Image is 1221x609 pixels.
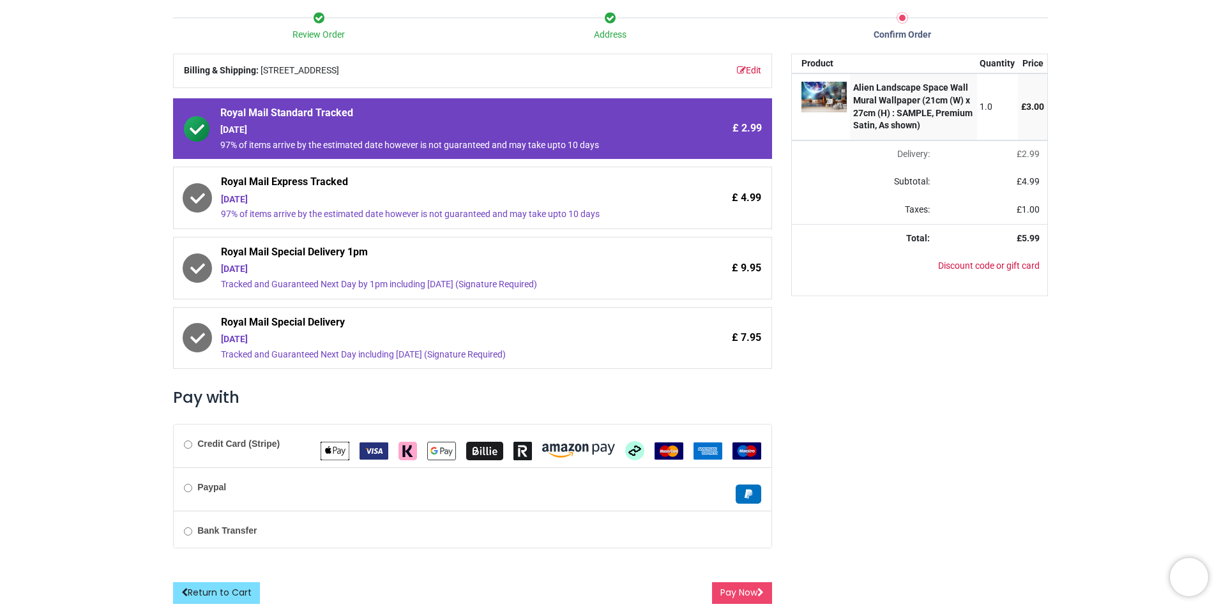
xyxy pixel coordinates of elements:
[756,29,1048,41] div: Confirm Order
[1018,54,1047,73] th: Price
[221,278,653,291] div: Tracked and Guaranteed Next Day by 1pm including [DATE] (Signature Required)
[360,442,388,460] img: VISA
[712,582,772,604] button: Pay Now
[466,445,503,455] span: Billie
[694,445,722,455] span: American Express
[792,140,938,169] td: Delivery will be updated after choosing a new delivery method
[197,482,226,492] b: Paypal
[221,245,653,263] span: Royal Mail Special Delivery 1pm
[197,439,280,449] b: Credit Card (Stripe)
[1022,233,1040,243] span: 5.99
[427,445,456,455] span: Google Pay
[977,54,1019,73] th: Quantity
[542,444,615,458] img: Amazon Pay
[801,82,847,112] img: [WS-42135-SAMPLE-F-DIGITAL_BB] Alien Landscape Space Wall Mural Wallpaper (21cm (W) x 27cm (H) : ...
[792,54,850,73] th: Product
[792,196,938,224] td: Taxes:
[427,442,456,460] img: Google Pay
[1021,101,1044,112] span: £
[1017,204,1040,214] span: £
[173,387,772,409] h3: Pay with
[184,527,192,536] input: Bank Transfer
[220,139,653,152] div: 97% of items arrive by the estimated date however is not guaranteed and may take upto 10 days
[221,315,653,333] span: Royal Mail Special Delivery
[173,29,465,41] div: Review Order
[184,65,259,75] b: Billing & Shipping:
[398,445,417,455] span: Klarna
[221,175,653,193] span: Royal Mail Express Tracked
[220,106,653,124] span: Royal Mail Standard Tracked
[732,191,761,205] span: £ 4.99
[625,441,644,460] img: Afterpay Clearpay
[1022,204,1040,214] span: 1.00
[732,121,762,135] span: £ 2.99
[655,445,683,455] span: MasterCard
[1022,176,1040,186] span: 4.99
[360,445,388,455] span: VISA
[221,193,653,206] div: [DATE]
[1022,149,1040,159] span: 2.99
[261,64,339,77] span: [STREET_ADDRESS]
[221,349,653,361] div: Tracked and Guaranteed Next Day including [DATE] (Signature Required)
[465,29,757,41] div: Address
[853,82,973,130] strong: Alien Landscape Space Wall Mural Wallpaper (21cm (W) x 27cm (H) : SAMPLE, Premium Satin, As shown)
[173,582,260,604] a: Return to Cart
[221,263,653,276] div: [DATE]
[736,488,761,499] span: Paypal
[221,333,653,346] div: [DATE]
[737,64,761,77] a: Edit
[980,101,1015,114] div: 1.0
[184,440,192,449] input: Credit Card (Stripe)
[655,442,683,460] img: MasterCard
[184,484,192,492] input: Paypal
[736,485,761,504] img: Paypal
[221,208,653,221] div: 97% of items arrive by the estimated date however is not guaranteed and may take upto 10 days
[197,525,257,536] b: Bank Transfer
[466,442,503,460] img: Billie
[732,331,761,345] span: £ 7.95
[906,233,930,243] strong: Total:
[625,445,644,455] span: Afterpay Clearpay
[792,168,938,196] td: Subtotal:
[1017,149,1040,159] span: £
[321,442,349,460] img: Apple Pay
[938,260,1040,271] a: Discount code or gift card
[732,261,761,275] span: £ 9.95
[1026,101,1044,112] span: 3.00
[513,442,532,460] img: Revolut Pay
[513,445,532,455] span: Revolut Pay
[321,445,349,455] span: Apple Pay
[1017,176,1040,186] span: £
[542,445,615,455] span: Amazon Pay
[694,442,722,460] img: American Express
[732,442,761,460] img: Maestro
[398,442,417,460] img: Klarna
[732,445,761,455] span: Maestro
[1017,233,1040,243] strong: £
[220,124,653,137] div: [DATE]
[1170,558,1208,596] iframe: Brevo live chat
